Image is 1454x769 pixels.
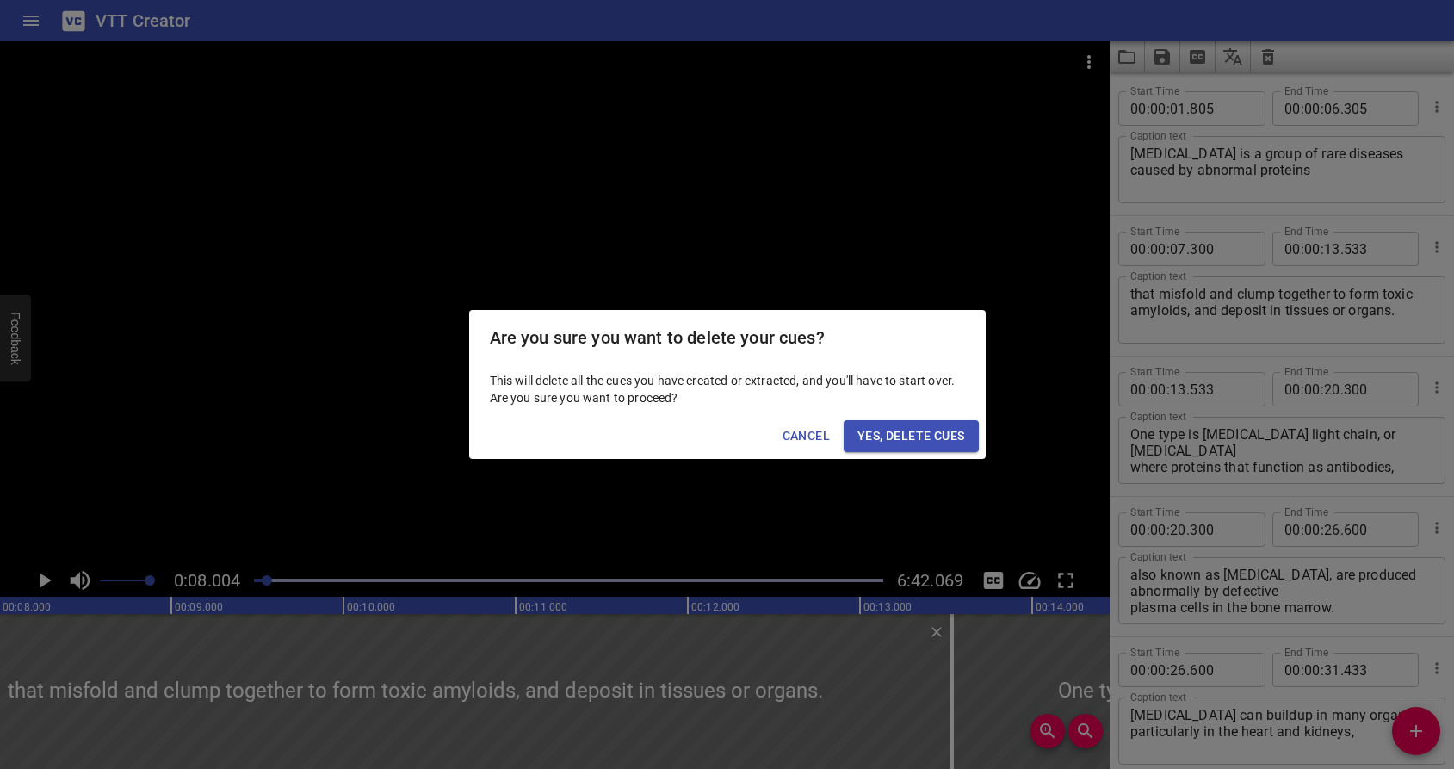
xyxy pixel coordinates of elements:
div: This will delete all the cues you have created or extracted, and you'll have to start over. Are y... [469,365,986,413]
button: Yes, Delete Cues [844,420,978,452]
h2: Are you sure you want to delete your cues? [490,324,965,351]
button: Cancel [776,420,837,452]
span: Cancel [783,425,830,447]
span: Yes, Delete Cues [857,425,964,447]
